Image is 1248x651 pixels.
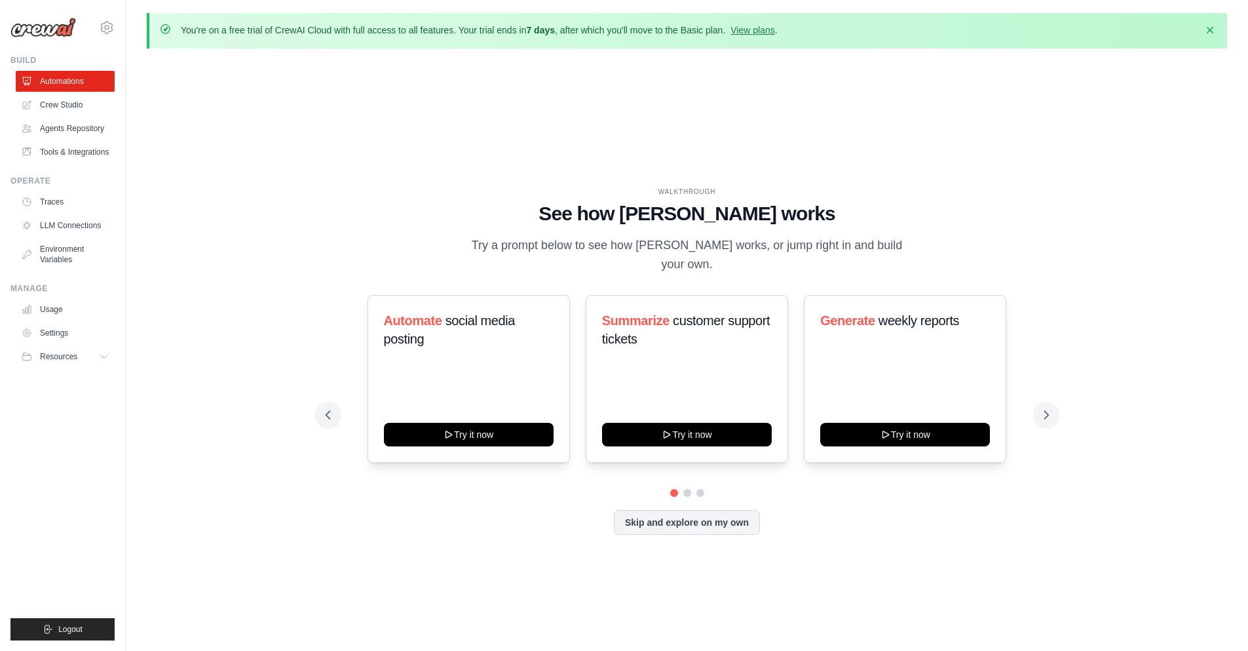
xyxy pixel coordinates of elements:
a: LLM Connections [16,215,115,236]
div: Operate [10,176,115,186]
span: Automate [384,313,442,328]
a: Tools & Integrations [16,142,115,163]
a: Settings [16,323,115,344]
span: customer support tickets [602,313,770,346]
button: Skip and explore on my own [614,510,760,535]
a: Automations [16,71,115,92]
a: View plans [730,25,774,35]
a: Agents Repository [16,118,115,139]
span: Logout [58,624,83,635]
div: Build [10,55,115,66]
p: You're on a free trial of CrewAI Cloud with full access to all features. Your trial ends in , aft... [181,24,778,37]
button: Try it now [384,423,554,446]
a: Crew Studio [16,94,115,115]
h1: See how [PERSON_NAME] works [326,202,1049,226]
span: weekly reports [879,313,959,328]
span: Generate [820,313,875,328]
span: social media posting [384,313,516,346]
div: WALKTHROUGH [326,187,1049,197]
img: Logo [10,18,76,37]
button: Resources [16,346,115,367]
button: Try it now [820,423,990,446]
span: Summarize [602,313,670,328]
a: Usage [16,299,115,320]
button: Try it now [602,423,772,446]
div: Manage [10,283,115,294]
p: Try a prompt below to see how [PERSON_NAME] works, or jump right in and build your own. [467,236,907,275]
button: Logout [10,618,115,641]
span: Resources [40,351,77,362]
a: Environment Variables [16,239,115,270]
a: Traces [16,191,115,212]
strong: 7 days [526,25,555,35]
